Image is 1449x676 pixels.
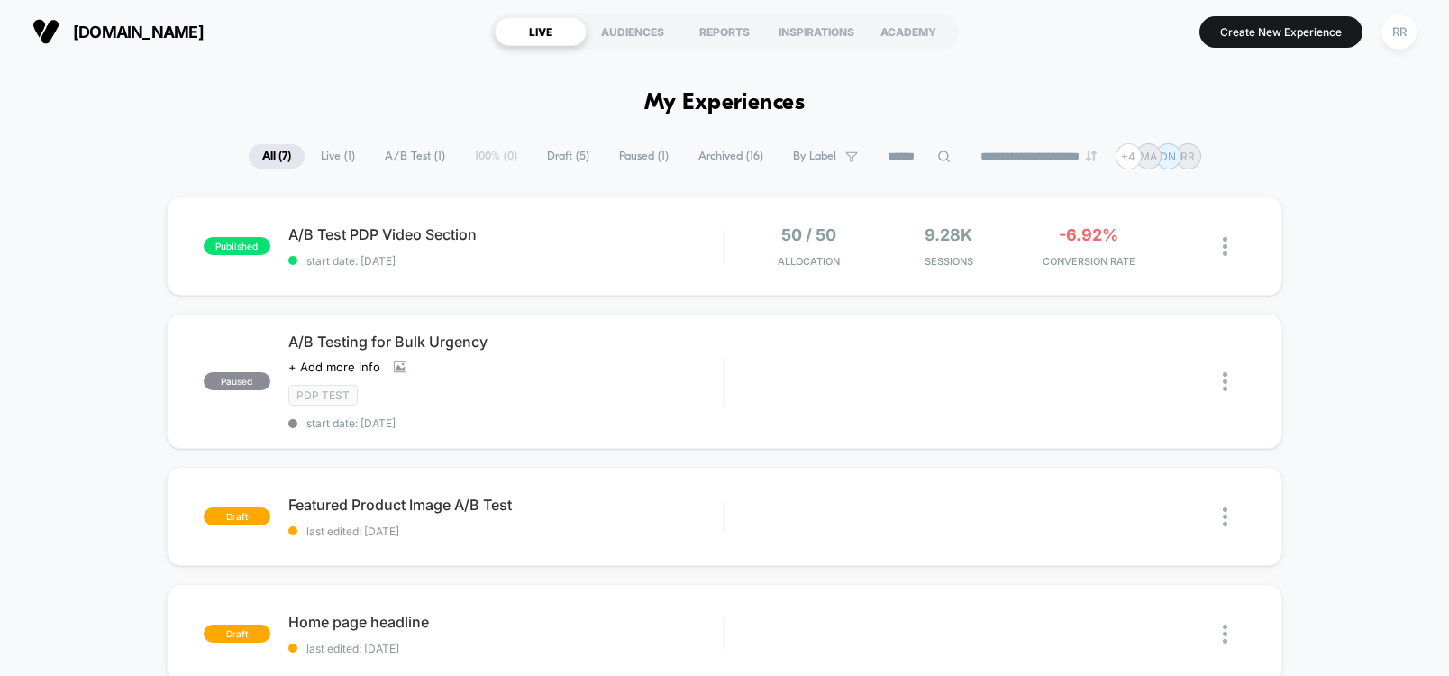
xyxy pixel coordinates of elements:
span: A/B Test ( 1 ) [371,144,459,169]
span: 9.28k [925,225,972,244]
img: close [1223,237,1227,256]
span: A/B Test PDP Video Section [288,225,724,243]
img: Visually logo [32,18,59,45]
span: Home page headline [288,613,724,631]
p: RR [1180,150,1195,163]
span: last edited: [DATE] [288,525,724,538]
span: Draft ( 5 ) [533,144,603,169]
img: end [1086,151,1097,161]
span: start date: [DATE] [288,254,724,268]
span: 50 / 50 [781,225,836,244]
h1: My Experiences [644,90,806,116]
div: REPORTS [679,17,770,46]
span: CONVERSION RATE [1024,255,1154,268]
div: LIVE [495,17,587,46]
span: last edited: [DATE] [288,642,724,655]
button: Create New Experience [1199,16,1362,48]
span: start date: [DATE] [288,416,724,430]
button: RR [1376,14,1422,50]
div: INSPIRATIONS [770,17,862,46]
span: Allocation [778,255,840,268]
div: AUDIENCES [587,17,679,46]
span: Paused ( 1 ) [606,144,682,169]
img: close [1223,625,1227,644]
img: close [1223,507,1227,526]
span: By Label [793,150,836,163]
span: -6.92% [1059,225,1118,244]
p: MA [1140,150,1157,163]
span: Sessions [883,255,1014,268]
div: ACADEMY [862,17,954,46]
p: DN [1160,150,1176,163]
span: [DOMAIN_NAME] [73,23,204,41]
span: Featured Product Image A/B Test [288,496,724,514]
span: A/B Testing for Bulk Urgency [288,333,724,351]
div: + 4 [1116,143,1142,169]
div: RR [1381,14,1417,50]
img: close [1223,372,1227,391]
button: [DOMAIN_NAME] [27,17,209,46]
span: Archived ( 16 ) [685,144,777,169]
